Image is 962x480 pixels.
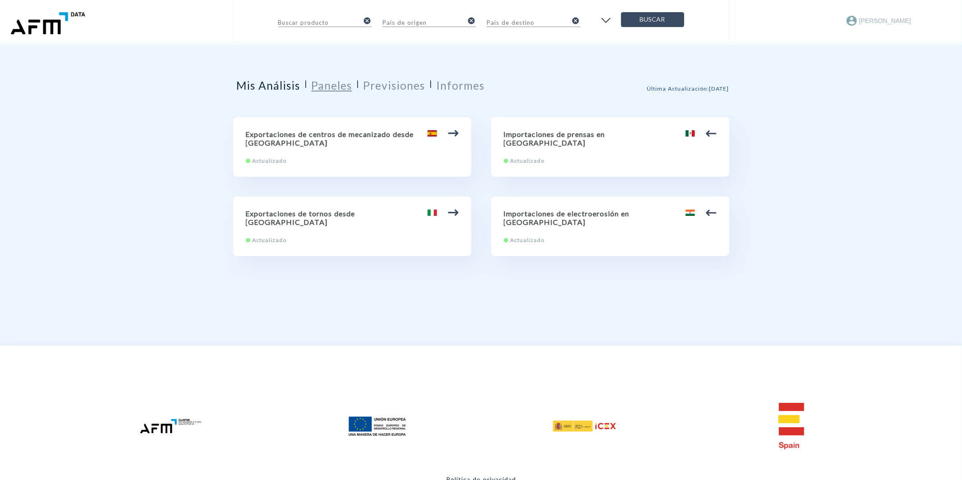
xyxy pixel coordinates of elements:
[253,237,287,243] span: Actualizado
[511,237,545,243] span: Actualizado
[467,17,475,25] i: cancel
[237,79,300,92] h2: Mis Análisis
[364,79,425,92] h2: Previsiones
[647,85,729,92] span: Última Actualización : [DATE]
[253,157,287,164] span: Actualizado
[847,13,911,28] button: [PERSON_NAME]
[572,17,580,25] i: cancel
[246,209,459,226] h2: Exportaciones de tornos desde [GEOGRAPHIC_DATA]
[448,128,459,139] img: arrow.svg
[553,421,616,432] img: icex
[511,157,545,164] span: Actualizado
[430,79,433,98] span: |
[437,79,485,92] h2: Informes
[305,79,308,98] span: |
[346,411,409,441] img: feder
[621,12,684,27] button: Buscar
[7,11,87,36] img: enantio
[363,13,372,28] button: clear-input
[706,207,717,218] img: arrow.svg
[571,13,580,28] button: clear-input
[847,16,857,26] img: Account Icon
[448,207,459,218] img: arrow.svg
[246,130,459,147] h2: Exportaciones de centros de mecanizado desde [GEOGRAPHIC_DATA]
[504,209,717,226] h2: Importaciones de electroerosión en [GEOGRAPHIC_DATA]
[706,128,717,139] img: arrow.svg
[504,130,717,147] h2: Importaciones de prensas en [GEOGRAPHIC_DATA]
[598,14,613,27] img: open filter
[363,17,371,25] i: cancel
[357,79,360,98] span: |
[467,13,476,28] button: clear-input
[629,14,677,25] span: Buscar
[778,403,804,449] img: e-spain
[139,418,203,434] img: afm
[312,79,352,92] h2: Paneles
